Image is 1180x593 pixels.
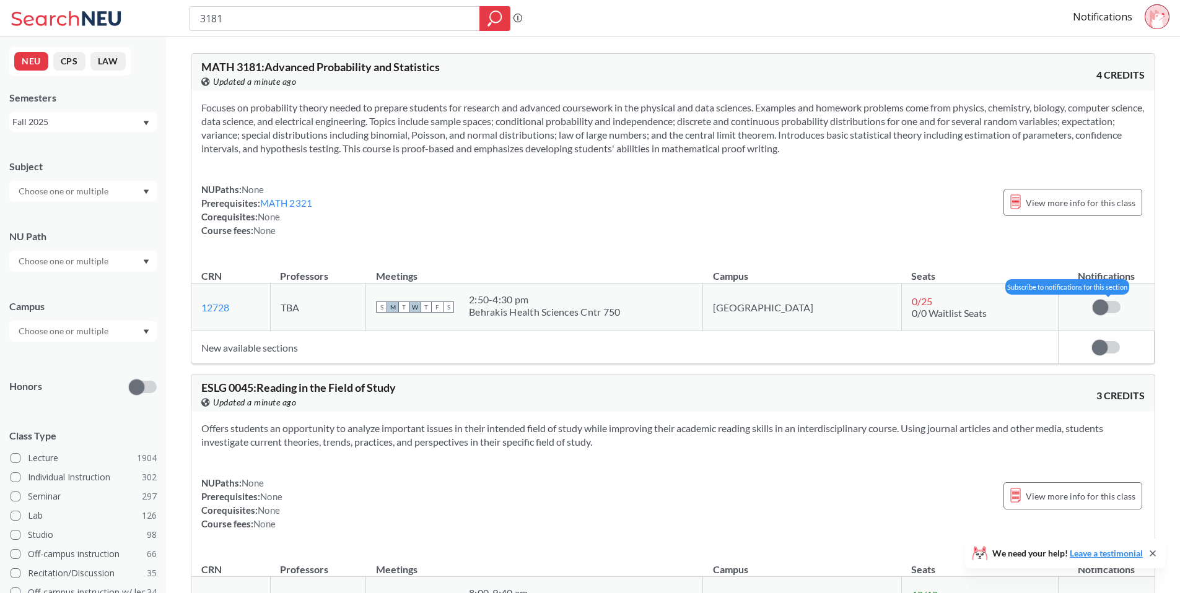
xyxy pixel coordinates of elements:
div: 2:50 - 4:30 pm [469,293,620,306]
th: Professors [270,550,365,577]
span: View more info for this class [1026,488,1135,504]
label: Lab [11,508,157,524]
input: Choose one or multiple [12,184,116,199]
svg: Dropdown arrow [143,259,149,264]
div: Dropdown arrow [9,321,157,342]
td: New available sections [191,331,1058,364]
label: Individual Instruction [11,469,157,485]
span: None [253,518,276,529]
div: Behrakis Health Sciences Cntr 750 [469,306,620,318]
span: 4 CREDITS [1096,68,1145,82]
span: 98 [147,528,157,542]
th: Meetings [366,550,703,577]
span: 297 [142,490,157,503]
div: NUPaths: Prerequisites: Corequisites: Course fees: [201,183,312,237]
div: Dropdown arrow [9,181,157,202]
span: 35 [147,566,157,580]
span: 1904 [137,451,157,465]
div: Semesters [9,91,157,105]
button: CPS [53,52,85,71]
div: Campus [9,300,157,313]
label: Recitation/Discussion [11,565,157,581]
label: Lecture [11,450,157,466]
span: 0/0 Waitlist Seats [912,307,987,319]
button: LAW [90,52,126,71]
div: magnifying glass [479,6,510,31]
span: Updated a minute ago [213,75,296,89]
span: MATH 3181 : Advanced Probability and Statistics [201,60,440,74]
button: NEU [14,52,48,71]
span: M [387,301,398,313]
div: Fall 2025 [12,115,142,129]
span: Updated a minute ago [213,396,296,409]
span: W [409,301,421,313]
svg: Dropdown arrow [143,189,149,194]
div: CRN [201,563,222,576]
label: Seminar [11,488,157,504]
svg: Dropdown arrow [143,121,149,126]
span: T [398,301,409,313]
div: NUPaths: Prerequisites: Corequisites: Course fees: [201,476,282,530]
span: 0 / 25 [912,295,932,307]
section: Focuses on probability theory needed to prepare students for research and advanced coursework in ... [201,101,1145,155]
a: Leave a testimonial [1070,548,1143,558]
span: None [242,477,264,488]
div: CRN [201,269,222,283]
td: TBA [270,284,365,331]
div: Dropdown arrow [9,251,157,272]
th: Seats [901,550,1058,577]
th: Campus [703,257,901,284]
th: Notifications [1058,257,1154,284]
section: Offers students an opportunity to analyze important issues in their intended field of study while... [201,422,1145,449]
label: Off-campus instruction [11,546,157,562]
a: MATH 2321 [260,197,312,209]
span: 66 [147,547,157,561]
th: Seats [901,257,1058,284]
span: ESLG 0045 : Reading in the Field of Study [201,381,396,394]
span: We need your help! [992,549,1143,558]
span: View more info for this class [1026,195,1135,210]
span: None [242,184,264,195]
th: Campus [703,550,901,577]
span: None [260,491,282,502]
label: Studio [11,527,157,543]
svg: Dropdown arrow [143,329,149,334]
input: Choose one or multiple [12,324,116,339]
div: NU Path [9,230,157,243]
td: [GEOGRAPHIC_DATA] [703,284,901,331]
span: None [258,211,280,222]
div: Subject [9,160,157,173]
span: T [421,301,432,313]
th: Meetings [366,257,703,284]
p: Honors [9,379,42,394]
input: Choose one or multiple [12,254,116,269]
span: None [258,504,280,516]
span: S [443,301,454,313]
svg: magnifying glass [487,10,502,27]
th: Professors [270,257,365,284]
span: 126 [142,509,157,522]
span: Class Type [9,429,157,443]
div: Fall 2025Dropdown arrow [9,112,157,132]
span: 302 [142,470,157,484]
span: 3 CREDITS [1096,389,1145,402]
a: Notifications [1073,10,1132,24]
span: S [376,301,387,313]
a: 12728 [201,301,229,313]
span: F [432,301,443,313]
span: None [253,225,276,236]
input: Class, professor, course number, "phrase" [199,8,471,29]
